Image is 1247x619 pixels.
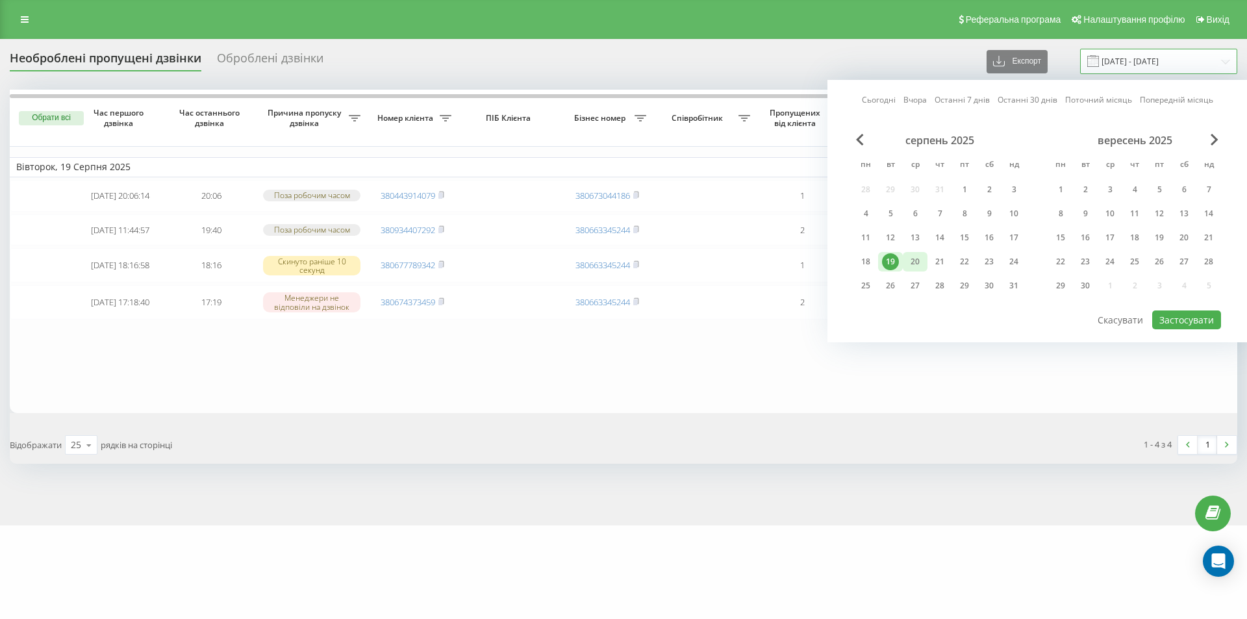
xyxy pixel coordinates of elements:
[659,113,738,123] span: Співробітник
[1207,14,1229,25] span: Вихід
[1150,156,1169,175] abbr: п’ятниця
[757,180,848,212] td: 1
[956,277,973,294] div: 29
[853,134,1026,147] div: серпень 2025
[166,214,257,246] td: 19:40
[1001,204,1026,223] div: нд 10 серп 2025 р.
[1172,228,1196,247] div: сб 20 вер 2025 р.
[1005,205,1022,222] div: 10
[1005,181,1022,198] div: 3
[757,285,848,320] td: 2
[1199,156,1218,175] abbr: неділя
[1126,181,1143,198] div: 4
[857,205,874,222] div: 4
[857,229,874,246] div: 11
[857,253,874,270] div: 18
[217,51,323,71] div: Оброблені дзвінки
[956,229,973,246] div: 15
[931,277,948,294] div: 28
[1152,310,1221,329] button: Застосувати
[1174,156,1194,175] abbr: субота
[1098,228,1122,247] div: ср 17 вер 2025 р.
[1172,252,1196,272] div: сб 27 вер 2025 р.
[263,292,360,312] div: Менеджери не відповіли на дзвінок
[763,108,829,128] span: Пропущених від клієнта
[907,229,924,246] div: 13
[1052,253,1069,270] div: 22
[882,205,899,222] div: 5
[987,50,1048,73] button: Експорт
[952,252,977,272] div: пт 22 серп 2025 р.
[1098,180,1122,199] div: ср 3 вер 2025 р.
[1176,253,1192,270] div: 27
[1122,180,1147,199] div: чт 4 вер 2025 р.
[1048,134,1221,147] div: вересень 2025
[1200,205,1217,222] div: 14
[1126,229,1143,246] div: 18
[1001,252,1026,272] div: нд 24 серп 2025 р.
[1090,310,1150,329] button: Скасувати
[19,111,84,125] button: Обрати всі
[952,228,977,247] div: пт 15 серп 2025 р.
[856,156,875,175] abbr: понеділок
[1211,134,1218,145] span: Next Month
[977,228,1001,247] div: сб 16 серп 2025 р.
[1073,228,1098,247] div: вт 16 вер 2025 р.
[853,252,878,272] div: пн 18 серп 2025 р.
[1005,277,1022,294] div: 31
[1122,204,1147,223] div: чт 11 вер 2025 р.
[977,276,1001,296] div: сб 30 серп 2025 р.
[1200,229,1217,246] div: 21
[882,229,899,246] div: 12
[373,113,440,123] span: Номер клієнта
[1176,229,1192,246] div: 20
[878,204,903,223] div: вт 5 серп 2025 р.
[955,156,974,175] abbr: п’ятниця
[1048,228,1073,247] div: пн 15 вер 2025 р.
[381,190,435,201] a: 380443914079
[1144,438,1172,451] div: 1 - 4 з 4
[903,276,927,296] div: ср 27 серп 2025 р.
[263,256,360,275] div: Скинуто раніше 10 секунд
[956,181,973,198] div: 1
[1077,205,1094,222] div: 9
[1077,229,1094,246] div: 16
[981,277,998,294] div: 30
[575,296,630,308] a: 380663345244
[952,204,977,223] div: пт 8 серп 2025 р.
[1001,180,1026,199] div: нд 3 серп 2025 р.
[1098,204,1122,223] div: ср 10 вер 2025 р.
[1196,204,1221,223] div: нд 14 вер 2025 р.
[956,205,973,222] div: 8
[263,108,349,128] span: Причина пропуску дзвінка
[1196,252,1221,272] div: нд 28 вер 2025 р.
[981,253,998,270] div: 23
[878,252,903,272] div: вт 19 серп 2025 р.
[568,113,635,123] span: Бізнес номер
[907,277,924,294] div: 27
[927,228,952,247] div: чт 14 серп 2025 р.
[166,180,257,212] td: 20:06
[1005,229,1022,246] div: 17
[1203,546,1234,577] div: Open Intercom Messenger
[1073,204,1098,223] div: вт 9 вер 2025 р.
[882,253,899,270] div: 19
[1147,228,1172,247] div: пт 19 вер 2025 р.
[1126,205,1143,222] div: 11
[979,156,999,175] abbr: субота
[1083,14,1185,25] span: Налаштування профілю
[1076,156,1095,175] abbr: вівторок
[1077,277,1094,294] div: 30
[882,277,899,294] div: 26
[1052,205,1069,222] div: 8
[1176,205,1192,222] div: 13
[1065,94,1132,106] a: Поточний місяць
[1122,252,1147,272] div: чт 25 вер 2025 р.
[903,204,927,223] div: ср 6 серп 2025 р.
[878,228,903,247] div: вт 12 серп 2025 р.
[981,229,998,246] div: 16
[75,214,166,246] td: [DATE] 11:44:57
[1147,252,1172,272] div: пт 26 вер 2025 р.
[75,248,166,283] td: [DATE] 18:16:58
[1122,228,1147,247] div: чт 18 вер 2025 р.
